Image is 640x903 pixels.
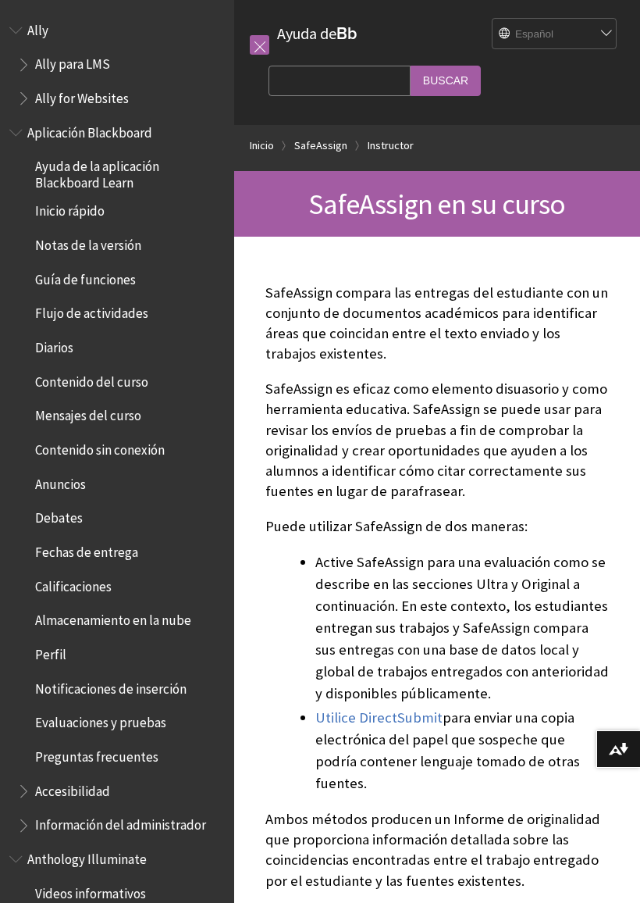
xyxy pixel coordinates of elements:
p: SafeAssign es eficaz como elemento disuasorio y como herramienta educativa. SafeAssign se puede u... [265,379,609,501]
span: Evaluaciones y pruebas [35,710,166,731]
span: Inicio rápido [35,198,105,220]
span: Debates [35,505,83,526]
li: para enviar una copia electrónica del papel que sospeche que podría contener lenguaje tomado de o... [315,707,609,794]
span: Calificaciones [35,573,112,594]
select: Site Language Selector [492,19,617,50]
a: Utilice DirectSubmit [315,708,443,727]
span: Anuncios [35,471,86,492]
span: Ally for Websites [35,85,129,106]
span: Notificaciones de inserción [35,676,187,697]
a: Instructor [368,136,414,155]
nav: Book outline for Anthology Ally Help [9,17,225,112]
span: Accesibilidad [35,778,110,799]
p: Puede utilizar SafeAssign de dos maneras: [265,516,609,537]
nav: Book outline for Blackboard App Help [9,120,225,838]
a: Ayuda deBb [277,23,357,43]
span: Información del administrador [35,812,206,833]
span: Ally para LMS [35,52,110,73]
span: Notas de la versión [35,232,141,253]
span: Aplicación Blackboard [27,120,152,141]
span: Almacenamiento en la nube [35,608,191,629]
span: Perfil [35,641,66,662]
span: Diarios [35,334,73,355]
span: Mensajes del curso [35,403,141,424]
li: Active SafeAssign para una evaluación como se describe en las secciones Ultra y Original a contin... [315,551,609,705]
span: Contenido del curso [35,369,148,390]
span: Ayuda de la aplicación Blackboard Learn [35,154,223,191]
span: Flujo de actividades [35,301,148,322]
span: Fechas de entrega [35,539,138,560]
a: Inicio [250,136,274,155]
span: Contenido sin conexión [35,437,165,458]
span: Guía de funciones [35,266,136,287]
span: Anthology Illuminate [27,846,147,867]
a: SafeAssign [294,136,347,155]
p: Ambos métodos producen un Informe de originalidad que proporciona información detallada sobre las... [265,809,609,891]
span: Ally [27,17,48,38]
span: SafeAssign en su curso [308,186,565,222]
input: Buscar [411,66,481,96]
strong: Bb [336,23,357,44]
span: Videos informativos [35,880,146,901]
p: SafeAssign compara las entregas del estudiante con un conjunto de documentos académicos para iden... [265,283,609,365]
span: Preguntas frecuentes [35,744,158,765]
